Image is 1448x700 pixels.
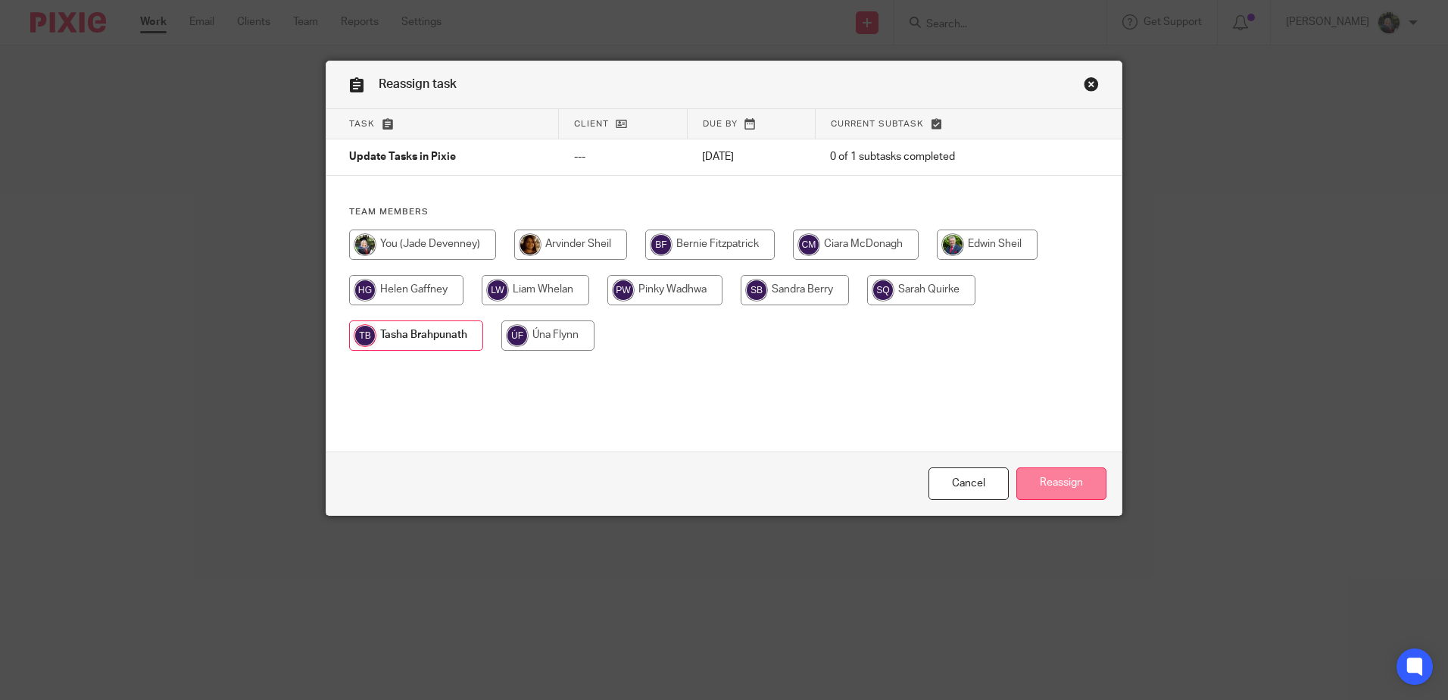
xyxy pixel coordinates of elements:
a: Close this dialog window [928,467,1009,500]
h4: Team members [349,206,1099,218]
td: 0 of 1 subtasks completed [815,139,1052,176]
p: --- [574,149,672,164]
span: Due by [703,120,738,128]
a: Close this dialog window [1084,77,1099,97]
input: Reassign [1016,467,1106,500]
span: Current subtask [831,120,924,128]
p: [DATE] [702,149,800,164]
span: Task [349,120,375,128]
span: Update Tasks in Pixie [349,152,456,163]
span: Client [574,120,609,128]
span: Reassign task [379,78,457,90]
